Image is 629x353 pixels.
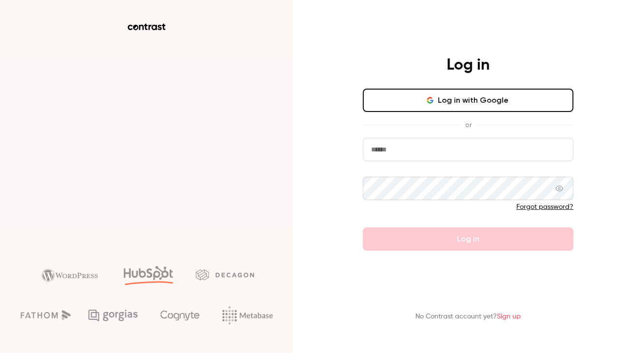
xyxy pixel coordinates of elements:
button: Log in with Google [363,89,573,112]
a: Sign up [497,313,521,320]
span: or [460,120,476,130]
a: Forgot password? [516,204,573,210]
h4: Log in [447,56,490,75]
p: No Contrast account yet? [415,312,521,322]
img: decagon [196,269,254,280]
